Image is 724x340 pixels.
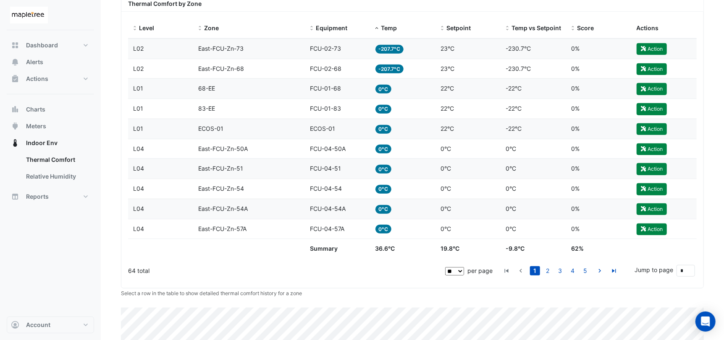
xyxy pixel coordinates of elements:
[133,125,143,132] span: L01
[133,185,144,192] span: L04
[310,125,335,132] span: ECOS-01
[375,165,392,174] span: 0°C
[199,65,244,72] span: East-FCU-Zn-68
[541,266,554,275] li: page 2
[516,266,526,275] a: go to previous page
[310,165,341,172] span: FCU-04-51
[26,192,49,201] span: Reports
[133,85,143,92] span: L01
[11,75,19,83] app-icon: Actions
[7,54,94,70] button: Alerts
[571,245,584,252] span: 62%
[139,24,154,31] span: Level
[637,203,667,215] button: Action
[571,45,580,52] span: 0%
[637,183,667,195] button: Action
[26,122,46,130] span: Meters
[571,85,580,92] span: 0%
[506,45,531,52] span: -230.7°C
[506,225,517,232] span: 0°C
[375,125,392,134] span: 0°C
[441,45,454,52] span: 23°C
[375,105,392,114] span: 0°C
[7,118,94,135] button: Meters
[375,185,392,194] span: 0°C
[310,185,342,192] span: FCU-04-54
[467,267,493,274] span: per page
[199,45,244,52] span: East-FCU-Zn-73
[595,266,605,275] a: go to next page
[19,151,94,168] a: Thermal Comfort
[199,125,224,132] span: ECOS-01
[133,225,144,232] span: L04
[26,58,43,66] span: Alerts
[375,85,392,93] span: 0°C
[441,245,459,252] span: 19.8°C
[441,205,451,212] span: 0°C
[637,223,667,235] button: Action
[26,105,45,114] span: Charts
[199,85,215,92] span: 68-EE
[199,145,248,152] span: East-FCU-Zn-50A
[11,41,19,49] app-icon: Dashboard
[637,103,667,115] button: Action
[441,225,451,232] span: 0°C
[375,45,404,54] span: -207.7°C
[7,70,94,87] button: Actions
[530,266,540,275] a: 1
[554,266,567,275] li: page 3
[19,168,94,185] a: Relative Humidity
[11,105,19,114] app-icon: Charts
[571,105,580,112] span: 0%
[7,37,94,54] button: Dashboard
[199,165,244,172] span: East-FCU-Zn-51
[26,139,58,147] span: Indoor Env
[205,24,219,31] span: Zone
[121,290,302,296] small: Select a row in the table to show detailed thermal comfort history for a zone
[133,165,144,172] span: L04
[11,122,19,130] app-icon: Meters
[506,145,517,152] span: 0°C
[446,24,471,31] span: Setpoint
[199,105,215,112] span: 83-EE
[381,24,397,31] span: Temp
[695,311,716,332] div: Open Intercom Messenger
[506,65,531,72] span: -230.7°C
[506,85,522,92] span: -22°C
[133,205,144,212] span: L04
[637,63,667,75] button: Action
[375,65,404,73] span: -207.7°C
[637,83,667,95] button: Action
[529,266,541,275] li: page 1
[506,185,517,192] span: 0°C
[11,192,19,201] app-icon: Reports
[11,139,19,147] app-icon: Indoor Env
[11,58,19,66] app-icon: Alerts
[310,244,365,254] div: Summary
[571,205,580,212] span: 0%
[637,123,667,135] button: Action
[609,266,619,275] a: go to last page
[567,266,579,275] li: page 4
[7,151,94,188] div: Indoor Env
[133,145,144,152] span: L04
[310,145,346,152] span: FCU-04-50A
[7,317,94,333] button: Account
[7,135,94,151] button: Indoor Env
[571,145,580,152] span: 0%
[506,205,517,212] span: 0°C
[375,245,395,252] span: 36.6°C
[512,24,561,31] span: Temp vs Setpoint
[199,225,247,232] span: East-FCU-Zn-57A
[310,205,346,212] span: FCU-04-54A
[441,85,454,92] span: 22°C
[310,85,341,92] span: FCU-01-68
[637,24,659,31] span: Actions
[128,260,443,281] div: 64 total
[26,41,58,49] span: Dashboard
[310,65,341,72] span: FCU-02-68
[199,205,248,212] span: East-FCU-Zn-54A
[555,266,565,275] a: 3
[637,43,667,55] button: Action
[571,125,580,132] span: 0%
